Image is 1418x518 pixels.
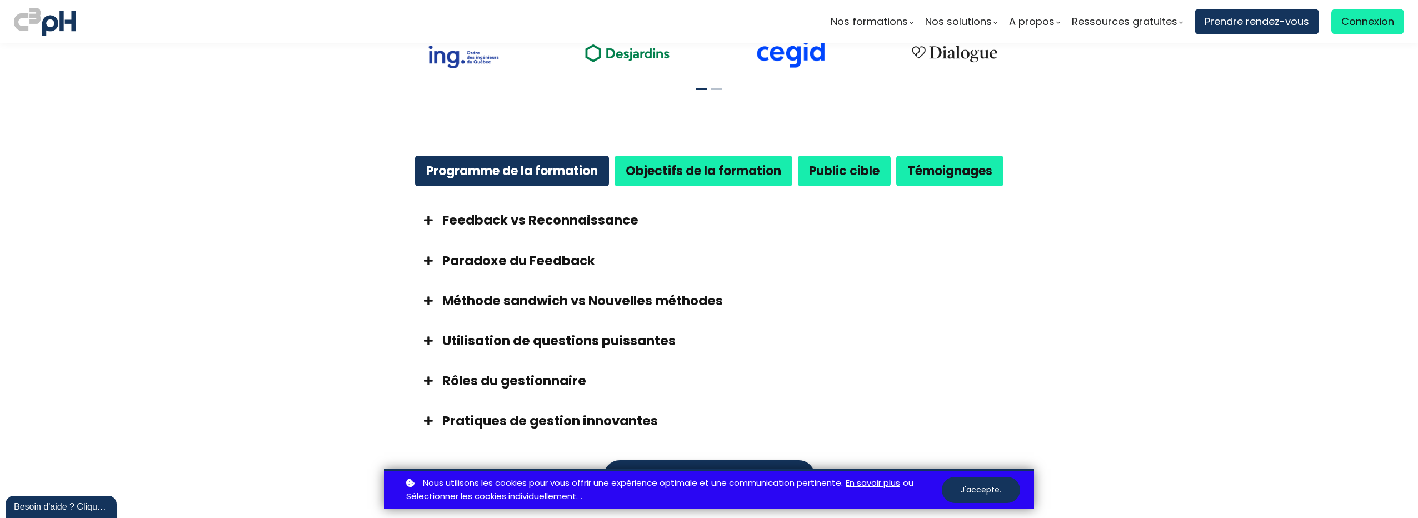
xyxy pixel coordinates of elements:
iframe: chat widget [6,494,119,518]
img: cdf238afa6e766054af0b3fe9d0794df.png [755,40,826,69]
a: Sélectionner les cookies individuellement. [406,490,578,504]
a: Prendre rendez-vous [1195,9,1319,34]
h3: Méthode sandwich vs Nouvelles méthodes [442,292,1003,310]
img: ea49a208ccc4d6e7deb170dc1c457f3b.png [577,38,677,68]
a: En savoir plus [846,476,900,490]
b: Témoignages [907,162,992,180]
img: 4cbfeea6ce3138713587aabb8dcf64fe.png [905,38,1005,68]
strong: Objectifs de la formation [626,162,781,180]
h3: Utilisation de questions puissantes [442,332,1003,350]
span: Connexion [1341,13,1394,30]
span: A propos [1009,13,1055,30]
h3: Pratiques de gestion innovantes [442,412,1003,430]
button: Réserver une séance de formation [603,460,815,493]
span: Nos formations [831,13,908,30]
span: Nos solutions [925,13,992,30]
b: Programme de la formation [426,162,598,180]
a: Connexion [1331,9,1404,34]
button: J'accepte. [942,477,1020,503]
img: 73f878ca33ad2a469052bbe3fa4fd140.png [428,46,499,68]
p: ou . [403,476,942,504]
h3: Feedback vs Reconnaissance [442,211,1003,229]
img: logo C3PH [14,6,76,38]
b: Public cible [809,162,880,180]
span: Ressources gratuites [1072,13,1177,30]
span: Nous utilisons les cookies pour vous offrir une expérience optimale et une communication pertinente. [423,476,843,490]
h3: Paradoxe du Feedback [442,252,1003,270]
span: Prendre rendez-vous [1205,13,1309,30]
h3: Rôles du gestionnaire [442,372,1003,390]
